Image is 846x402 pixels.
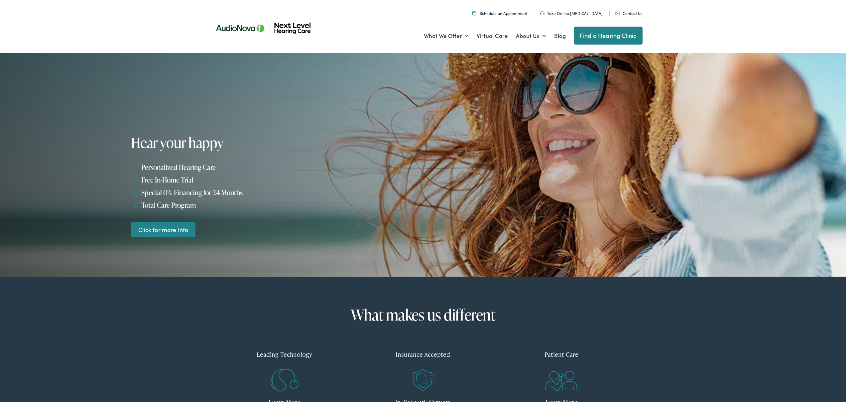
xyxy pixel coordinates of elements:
img: An icon symbolizing headphones, colored in teal, suggests audio-related services or features. [540,11,544,15]
a: Contact Us [615,10,642,16]
li: Personalized Hearing Care [131,161,427,174]
img: Calendar icon representing the ability to schedule a hearing test or hearing aid appointment at N... [472,11,476,15]
div: Leading Technology [220,344,349,364]
h2: What makes us different [220,307,626,323]
a: Schedule an Appiontment [472,10,527,16]
a: Insurance Accepted [359,344,487,384]
a: Leading Technology [220,344,349,384]
li: Special 0% Financing for 24 Months [131,186,427,199]
a: Click for more Info [131,222,195,237]
img: An icon representing mail communication is presented in a unique teal color. [615,12,620,15]
div: Insurance Accepted [359,344,487,364]
li: Free In-Home Trial [131,174,427,186]
a: About Us [516,24,546,48]
a: Take Online [MEDICAL_DATA] [540,10,603,16]
li: Total Care Program [131,199,427,211]
h1: Hear your happy [131,135,333,150]
a: Find a Hearing Clinic [574,27,643,45]
a: Patient Care [497,344,626,384]
a: What We Offer [424,24,469,48]
div: Patient Care [497,344,626,364]
a: Blog [554,24,566,48]
a: Virtual Care [477,24,508,48]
